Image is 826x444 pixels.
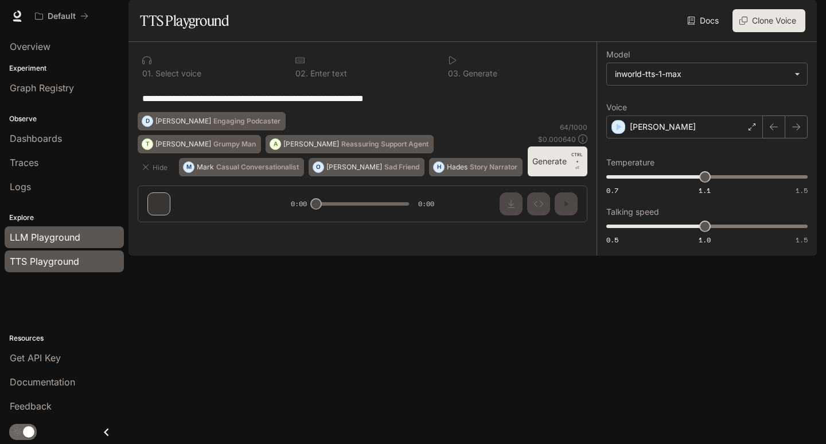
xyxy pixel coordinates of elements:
[295,70,308,78] p: 0 2 .
[213,118,280,125] p: Engaging Podcaster
[607,63,807,85] div: inworld-tts-1-max
[308,70,347,78] p: Enter text
[606,186,618,195] span: 0.7
[606,103,627,111] p: Voice
[30,5,93,28] button: All workspaces
[434,158,444,176] div: H
[796,235,808,245] span: 1.5
[313,158,324,176] div: O
[560,122,587,132] p: 64 / 1000
[140,9,229,32] h1: TTS Playground
[142,70,153,78] p: 0 1 .
[733,9,805,32] button: Clone Voice
[213,141,256,148] p: Grumpy Man
[606,208,659,216] p: Talking speed
[606,159,654,167] p: Temperature
[138,135,261,153] button: T[PERSON_NAME]Grumpy Man
[48,11,76,21] p: Default
[326,164,382,171] p: [PERSON_NAME]
[283,141,339,148] p: [PERSON_NAME]
[341,141,428,148] p: Reassuring Support Agent
[447,164,467,171] p: Hades
[138,112,286,130] button: D[PERSON_NAME]Engaging Podcaster
[630,121,696,133] p: [PERSON_NAME]
[184,158,194,176] div: M
[538,134,576,144] p: $ 0.000640
[153,70,201,78] p: Select voice
[615,68,789,80] div: inworld-tts-1-max
[179,158,304,176] button: MMarkCasual Conversationalist
[699,186,711,195] span: 1.1
[142,135,153,153] div: T
[606,235,618,245] span: 0.5
[571,151,583,165] p: CTRL +
[197,164,214,171] p: Mark
[470,164,517,171] p: Story Narrator
[155,141,211,148] p: [PERSON_NAME]
[384,164,419,171] p: Sad Friend
[571,151,583,172] p: ⏎
[138,158,174,176] button: Hide
[528,146,587,176] button: GenerateCTRL +⏎
[142,112,153,130] div: D
[270,135,280,153] div: A
[685,9,723,32] a: Docs
[429,158,523,176] button: HHadesStory Narrator
[606,51,630,59] p: Model
[216,164,299,171] p: Casual Conversationalist
[699,235,711,245] span: 1.0
[266,135,434,153] button: A[PERSON_NAME]Reassuring Support Agent
[796,186,808,195] span: 1.5
[309,158,424,176] button: O[PERSON_NAME]Sad Friend
[461,70,497,78] p: Generate
[155,118,211,125] p: [PERSON_NAME]
[448,70,461,78] p: 0 3 .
